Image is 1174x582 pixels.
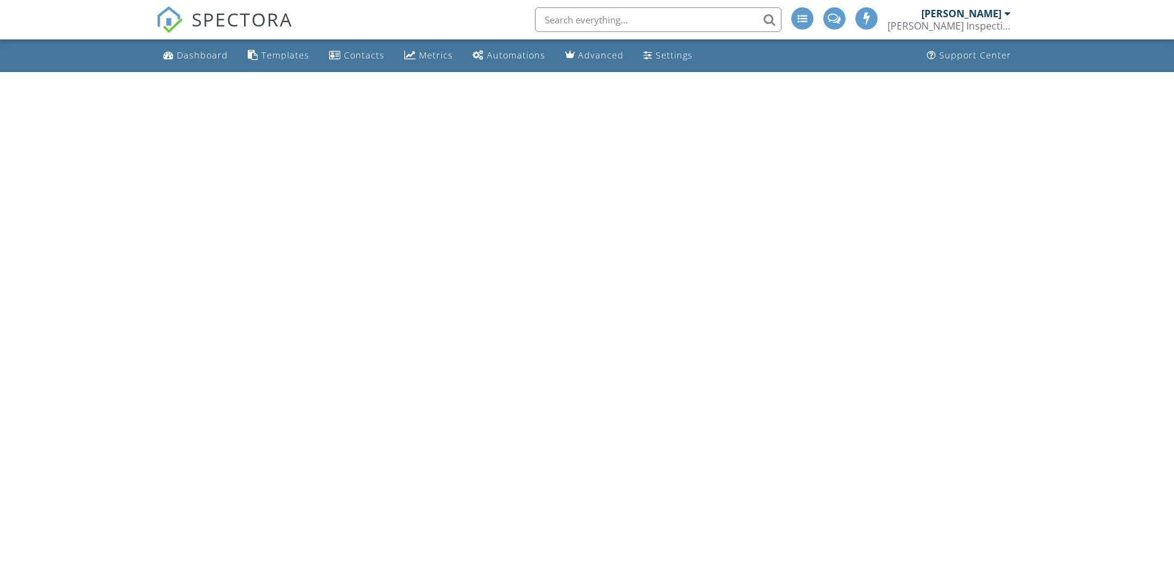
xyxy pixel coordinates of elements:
[656,49,693,61] div: Settings
[468,44,550,67] a: Automations (Basic)
[921,7,1001,20] div: [PERSON_NAME]
[535,7,781,32] input: Search everything...
[560,44,629,67] a: Advanced
[887,20,1011,32] div: Scharf Inspections
[324,44,389,67] a: Contacts
[344,49,385,61] div: Contacts
[158,44,233,67] a: Dashboard
[243,44,314,67] a: Templates
[419,49,453,61] div: Metrics
[399,44,458,67] a: Metrics
[156,6,183,33] img: The Best Home Inspection Software - Spectora
[156,17,293,42] a: SPECTORA
[578,49,624,61] div: Advanced
[192,6,293,32] span: SPECTORA
[261,49,309,61] div: Templates
[487,49,545,61] div: Automations
[638,44,698,67] a: Settings
[939,49,1011,61] div: Support Center
[922,44,1016,67] a: Support Center
[177,49,228,61] div: Dashboard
